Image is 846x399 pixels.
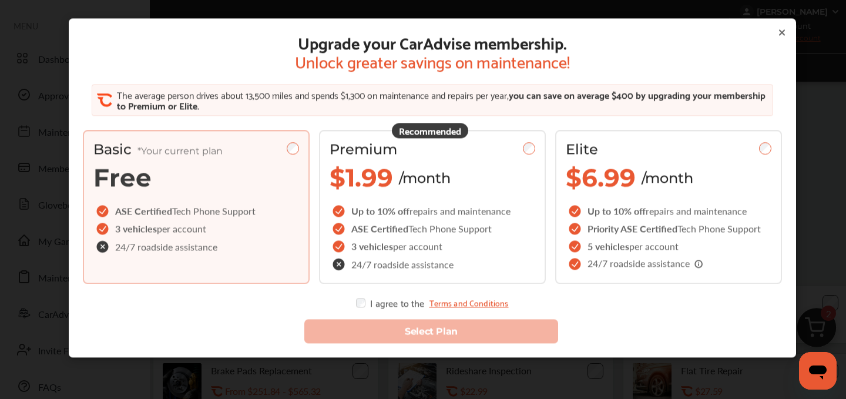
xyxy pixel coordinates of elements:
[569,205,583,217] img: checkIcon.6d469ec1.svg
[799,352,837,390] iframe: Button to launch messaging window
[93,140,223,157] span: Basic
[115,242,217,252] span: 24/7 roadside assistance
[333,258,347,270] img: check-cross-icon.c68f34ea.svg
[97,92,112,108] img: CA_CheckIcon.cf4f08d4.svg
[172,204,256,217] span: Tech Phone Support
[115,204,172,217] span: ASE Certified
[677,222,761,235] span: Tech Phone Support
[333,205,347,217] img: checkIcon.6d469ec1.svg
[295,32,570,51] span: Upgrade your CarAdvise membership.
[96,223,110,234] img: checkIcon.6d469ec1.svg
[330,140,397,157] span: Premium
[408,222,492,235] span: Tech Phone Support
[295,51,570,70] span: Unlock greater savings on maintenance!
[569,240,583,252] img: checkIcon.6d469ec1.svg
[569,223,583,234] img: checkIcon.6d469ec1.svg
[587,204,646,217] span: Up to 10% off
[351,222,408,235] span: ASE Certified
[587,239,629,253] span: 5 vehicles
[646,204,747,217] span: repairs and maintenance
[93,162,152,193] span: Free
[629,239,679,253] span: per account
[356,298,508,307] div: I agree to the
[117,86,509,102] span: The average person drives about 13,500 miles and spends $1,300 on maintenance and repairs per year,
[330,162,393,193] span: $1.99
[333,240,347,252] img: checkIcon.6d469ec1.svg
[96,205,110,217] img: checkIcon.6d469ec1.svg
[566,140,598,157] span: Elite
[399,169,451,186] span: /month
[96,240,110,253] img: check-cross-icon.c68f34ea.svg
[115,222,157,235] span: 3 vehicles
[587,259,704,269] span: 24/7 roadside assistance
[351,204,409,217] span: Up to 10% off
[409,204,511,217] span: repairs and maintenance
[137,145,223,156] span: *Your current plan
[351,239,393,253] span: 3 vehicles
[392,123,468,138] div: Recommended
[393,239,442,253] span: per account
[569,258,583,270] img: checkIcon.6d469ec1.svg
[333,223,347,234] img: checkIcon.6d469ec1.svg
[351,260,454,269] span: 24/7 roadside assistance
[566,162,636,193] span: $6.99
[157,222,206,235] span: per account
[642,169,693,186] span: /month
[587,222,677,235] span: Priority ASE Certified
[117,86,766,113] span: you can save on average $400 by upgrading your membership to Premium or Elite.
[429,298,509,307] a: Terms and Conditions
